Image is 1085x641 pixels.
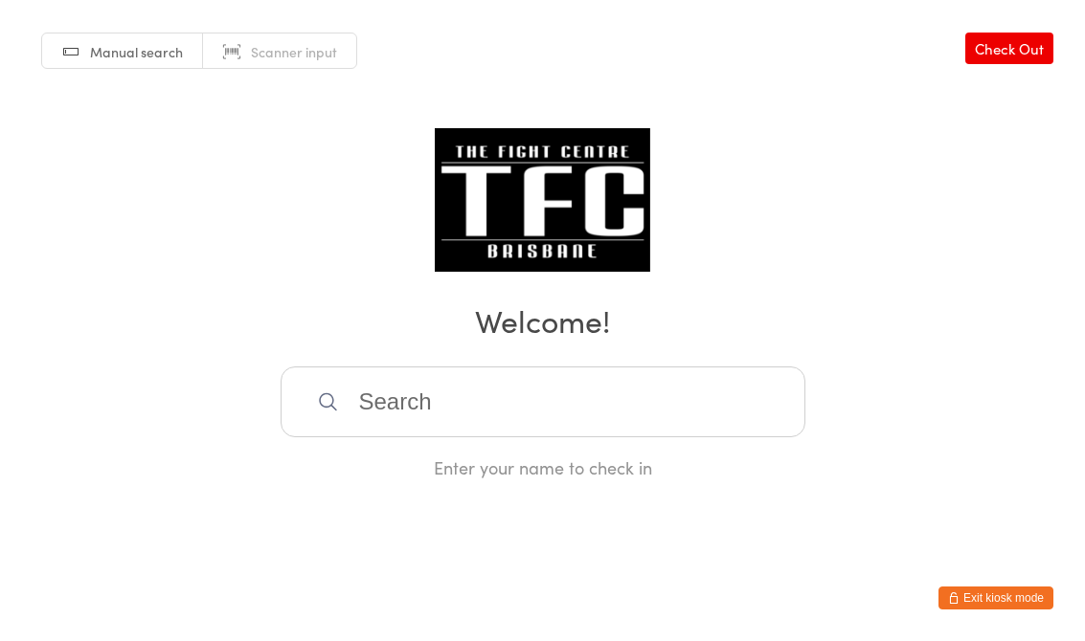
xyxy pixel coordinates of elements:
[281,455,805,479] div: Enter your name to check in
[251,42,337,61] span: Scanner input
[90,42,183,61] span: Manual search
[938,586,1053,609] button: Exit kiosk mode
[281,366,805,437] input: Search
[965,33,1053,64] a: Check Out
[19,298,1066,342] h2: Welcome!
[435,128,650,272] img: The Fight Centre Brisbane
